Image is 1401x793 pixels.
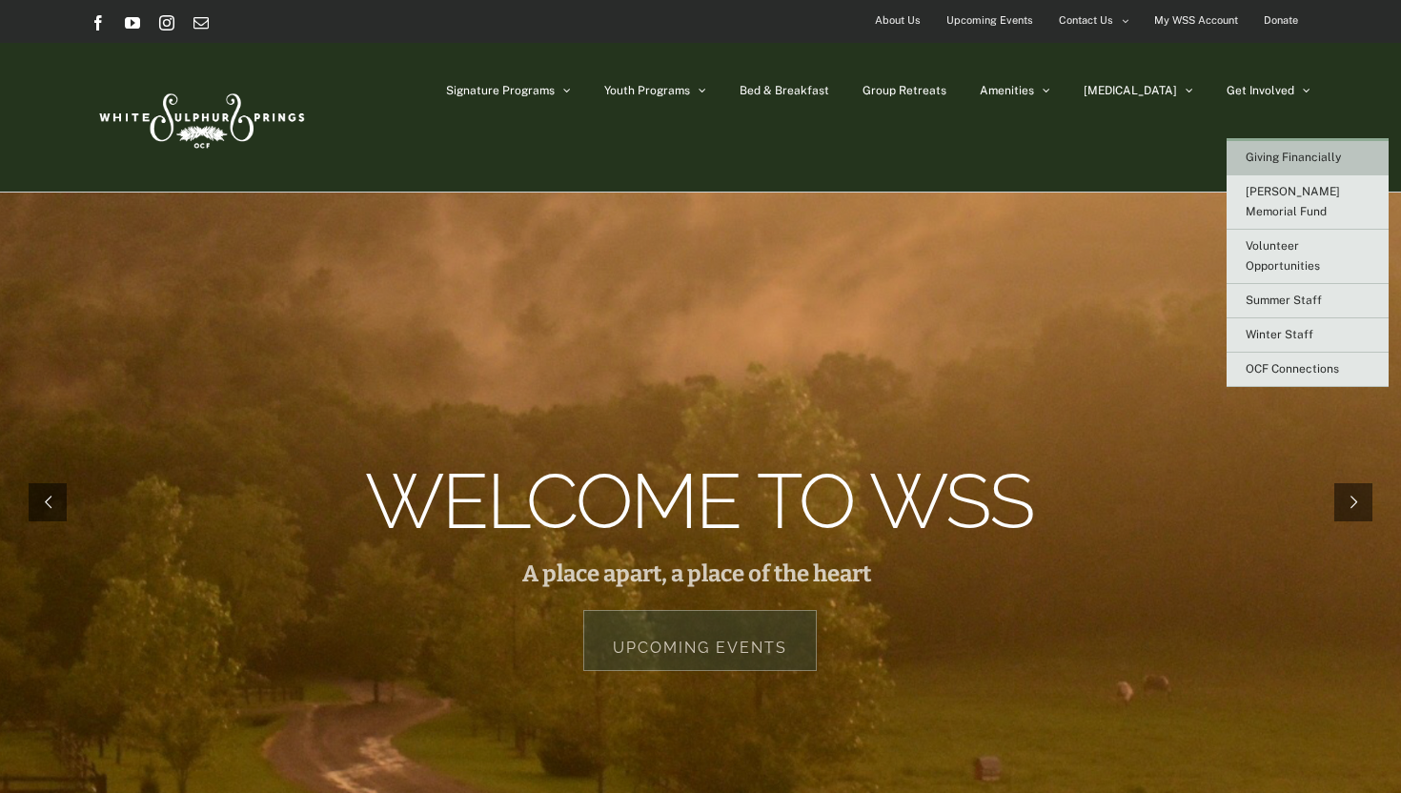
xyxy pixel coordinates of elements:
a: Get Involved [1227,43,1310,138]
span: Bed & Breakfast [740,85,829,96]
a: Giving Financially [1227,141,1389,175]
span: Donate [1264,7,1298,34]
a: Bed & Breakfast [740,43,829,138]
span: Upcoming Events [946,7,1033,34]
span: Winter Staff [1246,328,1313,341]
span: Giving Financially [1246,151,1341,164]
span: Contact Us [1059,7,1113,34]
a: Upcoming Events [583,610,817,671]
a: Signature Programs [446,43,571,138]
a: Summer Staff [1227,284,1389,318]
a: OCF Connections [1227,353,1389,387]
span: Group Retreats [863,85,946,96]
a: [MEDICAL_DATA] [1084,43,1193,138]
a: Winter Staff [1227,318,1389,353]
img: White Sulphur Springs Logo [91,72,310,162]
a: Volunteer Opportunities [1227,230,1389,284]
rs-layer: A place apart, a place of the heart [522,563,871,584]
span: Youth Programs [604,85,690,96]
span: [MEDICAL_DATA] [1084,85,1177,96]
a: Amenities [980,43,1050,138]
a: [PERSON_NAME] Memorial Fund [1227,175,1389,230]
span: My WSS Account [1154,7,1238,34]
span: Summer Staff [1246,294,1322,307]
rs-layer: Welcome to WSS [365,480,1033,523]
a: Youth Programs [604,43,706,138]
span: [PERSON_NAME] Memorial Fund [1246,185,1340,218]
span: Signature Programs [446,85,555,96]
span: Volunteer Opportunities [1246,239,1320,273]
nav: Main Menu [446,43,1310,138]
a: Group Retreats [863,43,946,138]
span: About Us [875,7,921,34]
span: Get Involved [1227,85,1294,96]
span: OCF Connections [1246,362,1339,376]
span: Amenities [980,85,1034,96]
